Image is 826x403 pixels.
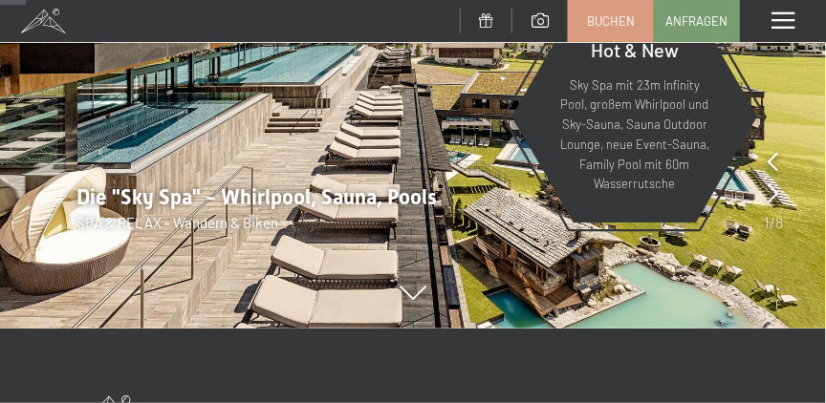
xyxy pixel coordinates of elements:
span: 1 [764,212,770,233]
span: 8 [775,212,783,233]
span: Die "Sky Spa" - Whirlpool, Sauna, Pools [76,185,437,209]
a: Hot & New Sky Spa mit 23m Infinity Pool, großem Whirlpool und Sky-Sauna, Sauna Outdoor Lounge, ne... [511,9,759,223]
span: Anfragen [666,12,728,30]
span: / [770,212,775,233]
span: SPA & RELAX - Wandern & Biken [76,214,278,231]
span: Hot & New [591,38,679,61]
span: Buchen [587,12,635,30]
a: Anfragen [655,1,739,41]
p: Sky Spa mit 23m Infinity Pool, großem Whirlpool und Sky-Sauna, Sauna Outdoor Lounge, neue Event-S... [558,75,711,195]
a: Buchen [569,1,653,41]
